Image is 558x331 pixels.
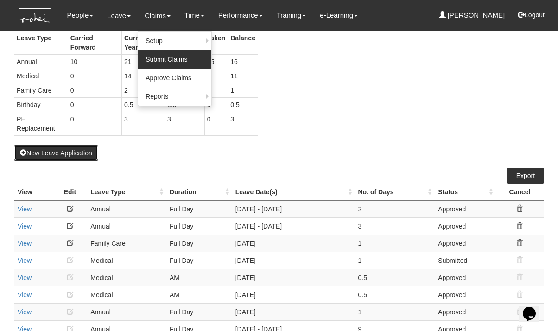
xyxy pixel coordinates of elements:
td: 16 [228,54,258,69]
td: 1 [355,235,435,252]
a: Time [184,5,204,26]
th: Edit [53,184,87,201]
td: Submitted [434,252,495,269]
td: Full Day [166,235,232,252]
td: 3 [165,112,205,135]
td: 3 [228,112,258,135]
th: Leave Date(s) : activate to sort column ascending [232,184,355,201]
a: View [18,274,32,281]
th: Status : activate to sort column ascending [434,184,495,201]
td: AM [166,286,232,303]
a: People [67,5,94,26]
a: Leave [107,5,131,26]
td: Medical [87,286,166,303]
td: Birthday [14,97,68,112]
td: 0 [68,97,121,112]
td: Annual [87,217,166,235]
td: 10 [68,54,121,69]
td: [DATE] - [DATE] [232,217,355,235]
a: View [18,257,32,264]
th: View [14,184,53,201]
a: Export [507,168,544,184]
th: Taken [204,31,228,54]
a: Setup [138,32,211,50]
td: 1 [355,252,435,269]
a: View [18,308,32,316]
td: Full Day [166,217,232,235]
td: Medical [14,69,68,83]
td: Annual [87,303,166,320]
a: View [18,205,32,213]
td: [DATE] [232,235,355,252]
td: Family Care [87,235,166,252]
td: [DATE] [232,252,355,269]
td: [DATE] - [DATE] [232,200,355,217]
th: Current Year [122,31,165,54]
th: Duration : activate to sort column ascending [166,184,232,201]
td: Approved [434,217,495,235]
td: Approved [434,200,495,217]
td: Approved [434,269,495,286]
td: 1 [204,83,228,97]
th: Cancel [495,184,544,201]
th: Leave Type [14,31,68,54]
td: Family Care [14,83,68,97]
td: 0.5 [355,269,435,286]
td: PH Replacement [14,112,68,135]
td: 0.5 [228,97,258,112]
td: Approved [434,303,495,320]
td: Annual [87,200,166,217]
td: 14 [122,69,165,83]
td: 0 [204,97,228,112]
td: 15 [204,54,228,69]
td: Full Day [166,303,232,320]
td: [DATE] [232,269,355,286]
td: [DATE] [232,303,355,320]
td: Full Day [166,252,232,269]
a: Submit Claims [138,50,211,69]
td: 0.5 [122,97,165,112]
th: Balance [228,31,258,54]
td: Full Day [166,200,232,217]
a: Performance [218,5,263,26]
a: Reports [138,87,211,106]
a: Approve Claims [138,69,211,87]
td: 0 [68,69,121,83]
td: 0 [68,112,121,135]
td: 1 [355,303,435,320]
td: Medical [87,252,166,269]
td: 0 [204,112,228,135]
td: Annual [14,54,68,69]
a: View [18,291,32,299]
td: Approved [434,235,495,252]
td: 0 [68,83,121,97]
a: [PERSON_NAME] [439,5,505,26]
td: Approved [434,286,495,303]
td: 3 [355,217,435,235]
td: 3 [204,69,228,83]
td: 1 [228,83,258,97]
th: Leave Type : activate to sort column ascending [87,184,166,201]
a: Claims [145,5,171,26]
td: 2 [122,83,165,97]
a: e-Learning [320,5,358,26]
a: View [18,240,32,247]
td: 3 [122,112,165,135]
td: AM [166,269,232,286]
td: 21 [122,54,165,69]
td: Medical [87,269,166,286]
a: Training [277,5,306,26]
th: Carried Forward [68,31,121,54]
th: No. of Days : activate to sort column ascending [355,184,435,201]
a: View [18,223,32,230]
iframe: chat widget [519,294,549,322]
td: 2 [355,200,435,217]
button: New Leave Application [14,145,98,161]
button: Logout [512,4,551,26]
td: [DATE] [232,286,355,303]
td: 0.5 [355,286,435,303]
td: 11 [228,69,258,83]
